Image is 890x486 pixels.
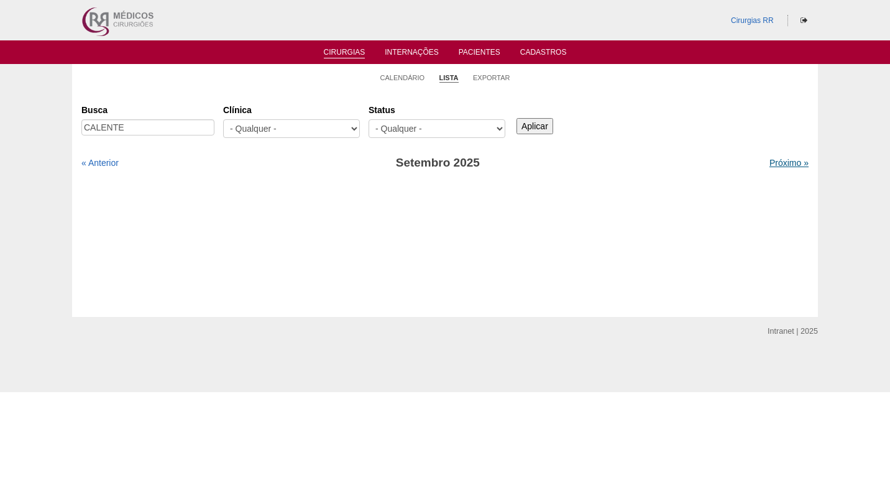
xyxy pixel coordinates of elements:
[801,17,807,24] i: Sair
[459,48,500,60] a: Pacientes
[81,158,119,168] a: « Anterior
[473,73,510,82] a: Exportar
[439,73,459,83] a: Lista
[385,48,439,60] a: Internações
[369,104,505,116] label: Status
[256,154,620,172] h3: Setembro 2025
[516,118,553,134] input: Aplicar
[731,16,774,25] a: Cirurgias RR
[324,48,365,58] a: Cirurgias
[81,119,214,135] input: Digite os termos que você deseja procurar.
[769,158,809,168] a: Próximo »
[520,48,567,60] a: Cadastros
[223,104,360,116] label: Clínica
[768,325,818,337] div: Intranet | 2025
[81,104,214,116] label: Busca
[380,73,425,82] a: Calendário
